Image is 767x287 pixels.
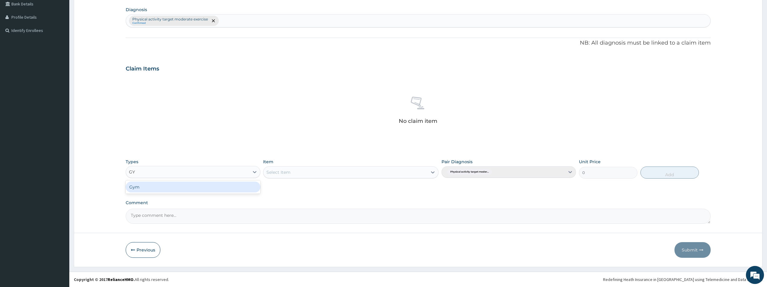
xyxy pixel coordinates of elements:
[126,200,711,205] label: Comment
[35,76,83,137] span: We're online!
[11,30,24,45] img: d_794563401_company_1708531726252_794563401
[126,182,260,192] div: Gym
[126,159,138,164] label: Types
[3,164,115,186] textarea: Type your message and hit 'Enter'
[126,7,147,13] label: Diagnosis
[31,34,101,42] div: Chat with us now
[263,159,273,165] label: Item
[126,242,160,258] button: Previous
[579,159,601,165] label: Unit Price
[126,66,159,72] h3: Claim Items
[74,277,135,282] strong: Copyright © 2017 .
[674,242,711,258] button: Submit
[399,118,437,124] p: No claim item
[108,277,134,282] a: RelianceHMO
[603,276,762,282] div: Redefining Heath Insurance in [GEOGRAPHIC_DATA] using Telemedicine and Data Science!
[99,3,113,17] div: Minimize live chat window
[442,159,473,165] label: Pair Diagnosis
[126,39,711,47] p: NB: All diagnosis must be linked to a claim item
[69,272,767,287] footer: All rights reserved.
[640,167,699,179] button: Add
